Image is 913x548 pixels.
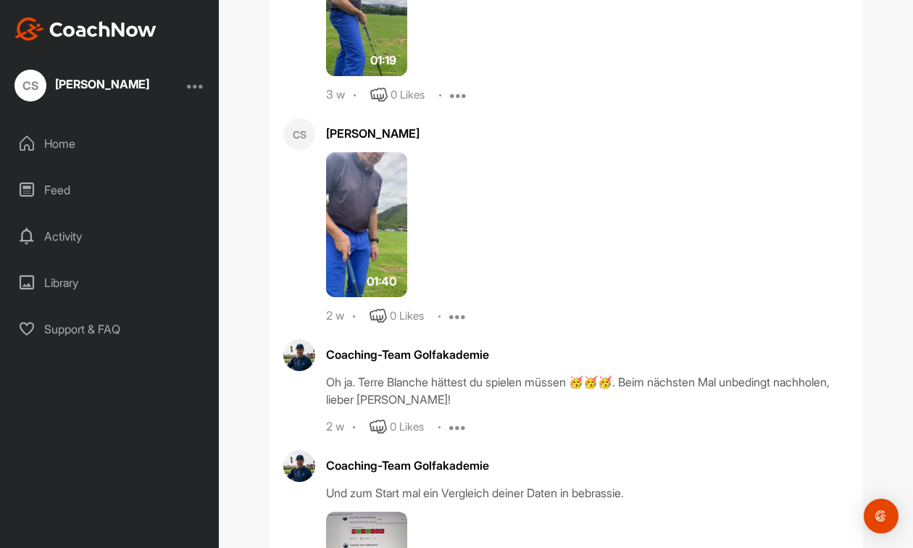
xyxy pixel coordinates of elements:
[326,309,344,323] div: 2 w
[326,88,345,102] div: 3 w
[8,311,212,347] div: Support & FAQ
[390,419,424,436] div: 0 Likes
[55,78,149,90] div: [PERSON_NAME]
[367,273,396,290] span: 01:40
[283,118,315,150] div: CS
[326,420,344,434] div: 2 w
[370,51,396,69] span: 01:19
[14,17,157,41] img: CoachNow
[326,346,849,363] div: Coaching-Team Golfakademie
[8,125,212,162] div: Home
[326,125,849,142] div: [PERSON_NAME]
[283,339,315,371] img: avatar
[283,450,315,482] img: avatar
[14,70,46,101] div: CS
[8,218,212,254] div: Activity
[864,499,899,534] div: Open Intercom Messenger
[390,308,424,325] div: 0 Likes
[326,152,407,297] img: media
[326,484,849,502] div: Und zum Start mal ein Vergleich deiner Daten in bebrassie.
[8,172,212,208] div: Feed
[8,265,212,301] div: Library
[326,373,849,408] div: Oh ja. Terre Blanche hättest du spielen müssen 🥳🥳🥳. Beim nächsten Mal unbedingt nachholen, lieber...
[391,87,425,104] div: 0 Likes
[326,457,849,474] div: Coaching-Team Golfakademie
